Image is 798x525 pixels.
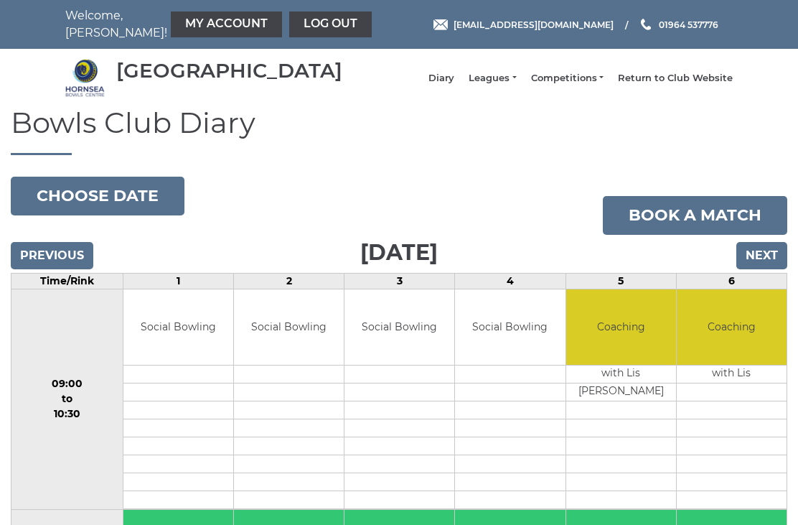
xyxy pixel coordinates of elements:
td: Social Bowling [455,289,565,365]
img: Hornsea Bowls Centre [65,58,105,98]
a: Competitions [531,72,604,85]
td: 1 [123,274,233,289]
td: Coaching [566,289,676,365]
nav: Welcome, [PERSON_NAME]! [65,7,331,42]
td: Social Bowling [123,289,233,365]
span: 01964 537776 [659,19,718,29]
td: Coaching [677,289,787,365]
td: Time/Rink [11,274,123,289]
input: Next [736,242,787,269]
a: Diary [428,72,454,85]
a: Phone us 01964 537776 [639,18,718,32]
a: Leagues [469,72,516,85]
td: 3 [344,274,455,289]
td: [PERSON_NAME] [566,383,676,401]
span: [EMAIL_ADDRESS][DOMAIN_NAME] [454,19,614,29]
td: with Lis [566,365,676,383]
td: 4 [455,274,565,289]
a: Return to Club Website [618,72,733,85]
a: Book a match [603,196,787,235]
input: Previous [11,242,93,269]
a: My Account [171,11,282,37]
button: Choose date [11,177,184,215]
img: Email [433,19,448,30]
td: Social Bowling [344,289,454,365]
td: 5 [565,274,676,289]
a: Log out [289,11,372,37]
h1: Bowls Club Diary [11,107,787,155]
td: 2 [233,274,344,289]
img: Phone us [641,19,651,30]
td: with Lis [677,365,787,383]
td: Social Bowling [234,289,344,365]
div: [GEOGRAPHIC_DATA] [116,60,342,82]
a: Email [EMAIL_ADDRESS][DOMAIN_NAME] [433,18,614,32]
td: 6 [676,274,787,289]
td: 09:00 to 10:30 [11,289,123,510]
